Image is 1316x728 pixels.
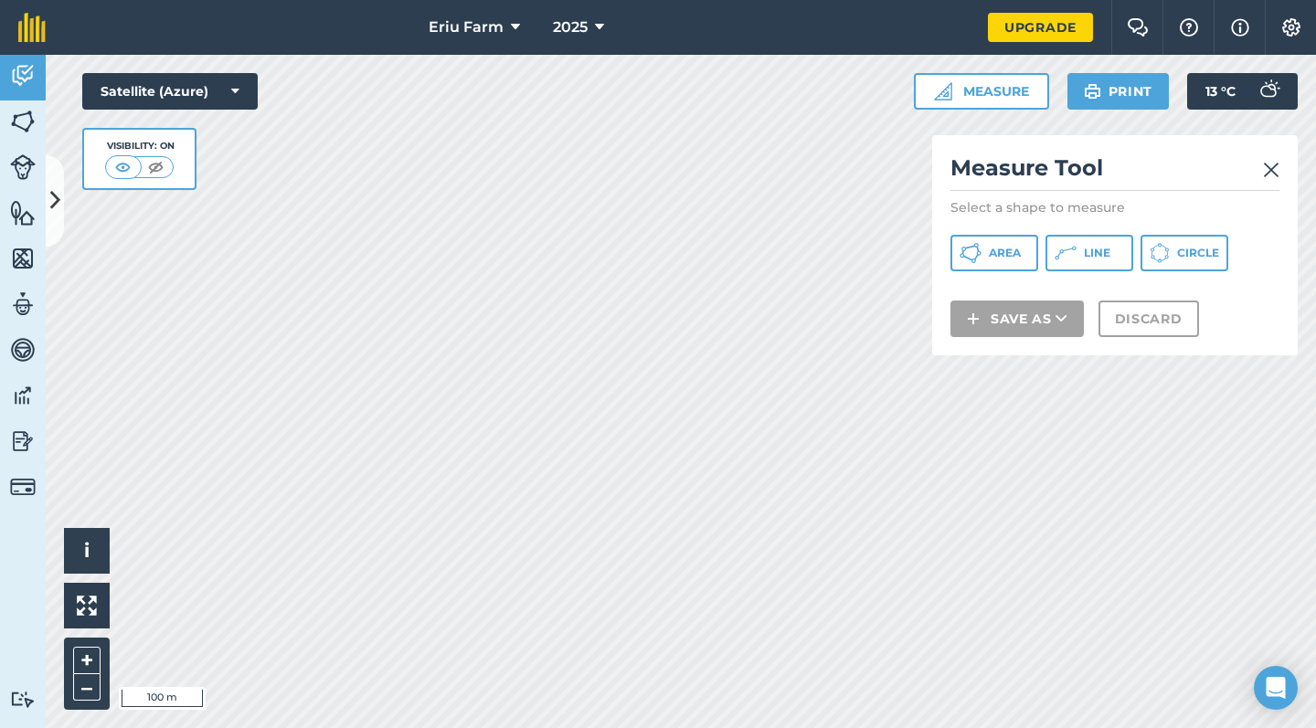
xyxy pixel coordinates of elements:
[1187,73,1298,110] button: 13 °C
[10,245,36,272] img: svg+xml;base64,PHN2ZyB4bWxucz0iaHR0cDovL3d3dy53My5vcmcvMjAwMC9zdmciIHdpZHRoPSI1NiIgaGVpZ2h0PSI2MC...
[950,301,1084,337] button: Save as
[64,528,110,574] button: i
[10,382,36,409] img: svg+xml;base64,PD94bWwgdmVyc2lvbj0iMS4wIiBlbmNvZGluZz0idXRmLTgiPz4KPCEtLSBHZW5lcmF0b3I6IEFkb2JlIE...
[1254,666,1298,710] div: Open Intercom Messenger
[967,308,980,330] img: svg+xml;base64,PHN2ZyB4bWxucz0iaHR0cDovL3d3dy53My5vcmcvMjAwMC9zdmciIHdpZHRoPSIxNCIgaGVpZ2h0PSIyNC...
[1067,73,1170,110] button: Print
[950,235,1038,271] button: Area
[1280,18,1302,37] img: A cog icon
[84,539,90,562] span: i
[1084,246,1110,260] span: Line
[553,16,588,38] span: 2025
[10,290,36,318] img: svg+xml;base64,PD94bWwgdmVyc2lvbj0iMS4wIiBlbmNvZGluZz0idXRmLTgiPz4KPCEtLSBHZW5lcmF0b3I6IEFkb2JlIE...
[10,691,36,708] img: svg+xml;base64,PD94bWwgdmVyc2lvbj0iMS4wIiBlbmNvZGluZz0idXRmLTgiPz4KPCEtLSBHZW5lcmF0b3I6IEFkb2JlIE...
[950,153,1279,191] h2: Measure Tool
[111,158,134,176] img: svg+xml;base64,PHN2ZyB4bWxucz0iaHR0cDovL3d3dy53My5vcmcvMjAwMC9zdmciIHdpZHRoPSI1MCIgaGVpZ2h0PSI0MC...
[1177,246,1219,260] span: Circle
[1141,235,1228,271] button: Circle
[950,198,1279,216] p: Select a shape to measure
[10,154,36,180] img: svg+xml;base64,PD94bWwgdmVyc2lvbj0iMS4wIiBlbmNvZGluZz0idXRmLTgiPz4KPCEtLSBHZW5lcmF0b3I6IEFkb2JlIE...
[1127,18,1149,37] img: Two speech bubbles overlapping with the left bubble in the forefront
[82,73,258,110] button: Satellite (Azure)
[1084,80,1101,102] img: svg+xml;base64,PHN2ZyB4bWxucz0iaHR0cDovL3d3dy53My5vcmcvMjAwMC9zdmciIHdpZHRoPSIxOSIgaGVpZ2h0PSIyNC...
[1250,73,1287,110] img: svg+xml;base64,PD94bWwgdmVyc2lvbj0iMS4wIiBlbmNvZGluZz0idXRmLTgiPz4KPCEtLSBHZW5lcmF0b3I6IEFkb2JlIE...
[988,13,1093,42] a: Upgrade
[10,474,36,500] img: svg+xml;base64,PD94bWwgdmVyc2lvbj0iMS4wIiBlbmNvZGluZz0idXRmLTgiPz4KPCEtLSBHZW5lcmF0b3I6IEFkb2JlIE...
[144,158,167,176] img: svg+xml;base64,PHN2ZyB4bWxucz0iaHR0cDovL3d3dy53My5vcmcvMjAwMC9zdmciIHdpZHRoPSI1MCIgaGVpZ2h0PSI0MC...
[1205,73,1236,110] span: 13 ° C
[989,246,1021,260] span: Area
[429,16,504,38] span: Eriu Farm
[934,82,952,100] img: Ruler icon
[1098,301,1199,337] button: Discard
[73,674,101,701] button: –
[10,62,36,90] img: svg+xml;base64,PD94bWwgdmVyc2lvbj0iMS4wIiBlbmNvZGluZz0idXRmLTgiPz4KPCEtLSBHZW5lcmF0b3I6IEFkb2JlIE...
[10,336,36,364] img: svg+xml;base64,PD94bWwgdmVyc2lvbj0iMS4wIiBlbmNvZGluZz0idXRmLTgiPz4KPCEtLSBHZW5lcmF0b3I6IEFkb2JlIE...
[10,427,36,455] img: svg+xml;base64,PD94bWwgdmVyc2lvbj0iMS4wIiBlbmNvZGluZz0idXRmLTgiPz4KPCEtLSBHZW5lcmF0b3I6IEFkb2JlIE...
[10,108,36,135] img: svg+xml;base64,PHN2ZyB4bWxucz0iaHR0cDovL3d3dy53My5vcmcvMjAwMC9zdmciIHdpZHRoPSI1NiIgaGVpZ2h0PSI2MC...
[18,13,46,42] img: fieldmargin Logo
[105,139,175,153] div: Visibility: On
[10,199,36,227] img: svg+xml;base64,PHN2ZyB4bWxucz0iaHR0cDovL3d3dy53My5vcmcvMjAwMC9zdmciIHdpZHRoPSI1NiIgaGVpZ2h0PSI2MC...
[1045,235,1133,271] button: Line
[1231,16,1249,38] img: svg+xml;base64,PHN2ZyB4bWxucz0iaHR0cDovL3d3dy53My5vcmcvMjAwMC9zdmciIHdpZHRoPSIxNyIgaGVpZ2h0PSIxNy...
[77,596,97,616] img: Four arrows, one pointing top left, one top right, one bottom right and the last bottom left
[73,647,101,674] button: +
[1178,18,1200,37] img: A question mark icon
[914,73,1049,110] button: Measure
[1263,159,1279,181] img: svg+xml;base64,PHN2ZyB4bWxucz0iaHR0cDovL3d3dy53My5vcmcvMjAwMC9zdmciIHdpZHRoPSIyMiIgaGVpZ2h0PSIzMC...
